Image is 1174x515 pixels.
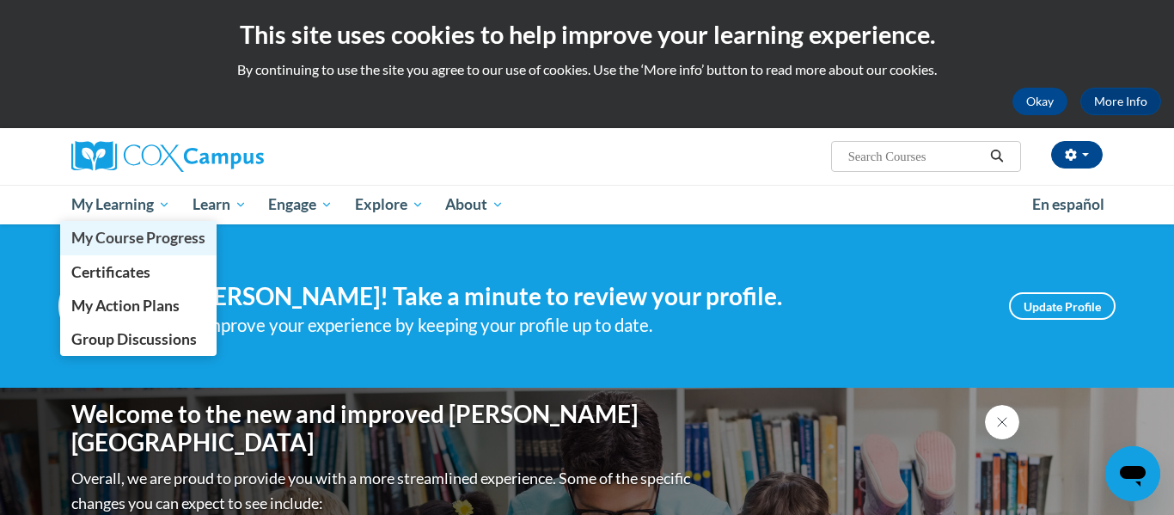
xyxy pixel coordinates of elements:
a: My Learning [60,185,181,224]
a: Explore [344,185,435,224]
a: Engage [257,185,344,224]
span: En español [1032,195,1104,213]
a: En español [1021,187,1116,223]
div: Main menu [46,185,1128,224]
h2: This site uses cookies to help improve your learning experience. [13,17,1161,52]
span: Group Discussions [71,330,197,348]
input: Search Courses [847,146,984,167]
a: More Info [1080,88,1161,115]
button: Search [984,146,1010,167]
a: My Course Progress [60,221,217,254]
iframe: Close message [985,405,1019,439]
a: Update Profile [1009,292,1116,320]
iframe: Button to launch messaging window [1105,446,1160,501]
span: Explore [355,194,424,215]
a: My Action Plans [60,289,217,322]
button: Account Settings [1051,141,1103,169]
div: Help improve your experience by keeping your profile up to date. [162,311,983,340]
span: Engage [268,194,333,215]
button: Okay [1012,88,1067,115]
img: Profile Image [58,267,136,345]
a: Cox Campus [71,141,398,172]
span: My Learning [71,194,170,215]
span: About [445,194,504,215]
a: Certificates [60,255,217,289]
a: Learn [181,185,258,224]
span: Certificates [71,263,150,281]
p: By continuing to use the site you agree to our use of cookies. Use the ‘More info’ button to read... [13,60,1161,79]
span: Learn [193,194,247,215]
span: Hi. How can we help? [10,12,139,26]
h1: Welcome to the new and improved [PERSON_NAME][GEOGRAPHIC_DATA] [71,400,694,457]
img: Cox Campus [71,141,264,172]
h4: Hi [PERSON_NAME]! Take a minute to review your profile. [162,282,983,311]
a: About [435,185,516,224]
a: Group Discussions [60,322,217,356]
span: My Action Plans [71,297,180,315]
span: My Course Progress [71,229,205,247]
